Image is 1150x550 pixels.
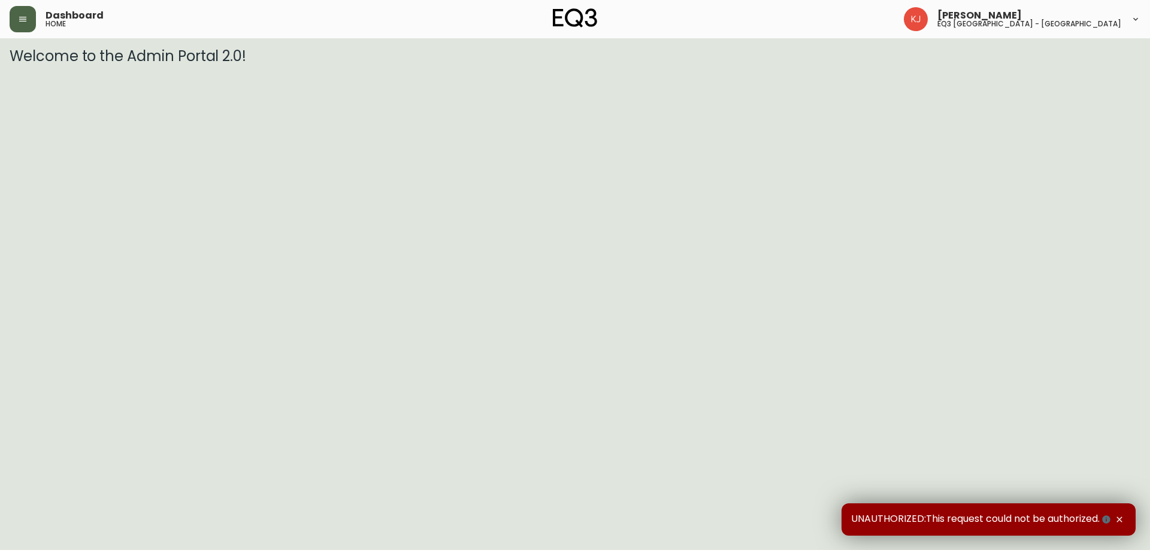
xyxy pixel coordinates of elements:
[46,20,66,28] h5: home
[851,513,1113,526] span: UNAUTHORIZED:This request could not be authorized.
[10,48,1140,65] h3: Welcome to the Admin Portal 2.0!
[904,7,928,31] img: 24a625d34e264d2520941288c4a55f8e
[937,20,1121,28] h5: eq3 [GEOGRAPHIC_DATA] - [GEOGRAPHIC_DATA]
[46,11,104,20] span: Dashboard
[553,8,597,28] img: logo
[937,11,1022,20] span: [PERSON_NAME]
